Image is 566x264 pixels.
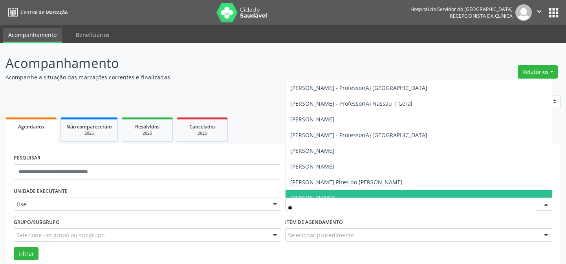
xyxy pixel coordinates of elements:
[128,130,167,136] div: 2025
[450,13,513,19] span: Recepcionista da clínica
[135,123,159,130] span: Resolvidos
[18,123,44,130] span: Agendados
[535,7,544,16] i: 
[16,231,104,239] span: Selecione um grupo ou subgrupo
[290,178,403,186] span: [PERSON_NAME] Pires do [PERSON_NAME]
[290,147,334,154] span: [PERSON_NAME]
[515,4,532,21] img: img
[5,73,394,81] p: Acompanhe a situação das marcações correntes e finalizadas
[285,216,343,228] label: Item de agendamento
[290,100,412,107] span: [PERSON_NAME] - Professor(A) Nassau | Geral
[14,216,60,228] label: Grupo/Subgrupo
[14,152,40,164] label: PESQUISAR
[547,6,561,20] button: apps
[410,6,513,13] div: Hospital do Servidor do [GEOGRAPHIC_DATA]
[3,28,62,43] a: Acompanhamento
[189,123,216,130] span: Cancelados
[70,28,115,42] a: Beneficiários
[518,65,558,79] button: Relatórios
[290,131,427,139] span: [PERSON_NAME] - Professor(A) [GEOGRAPHIC_DATA]
[14,247,38,260] button: Filtrar
[290,163,334,170] span: [PERSON_NAME]
[20,9,68,16] span: Central de Marcação
[532,4,547,21] button: 
[183,130,222,136] div: 2025
[5,6,68,19] a: Central de Marcação
[288,231,354,239] span: Selecionar procedimento
[290,115,334,123] span: [PERSON_NAME]
[16,200,265,208] span: Hse
[66,123,112,130] span: Não compareceram
[290,84,427,92] span: [PERSON_NAME] - Professor(A) [GEOGRAPHIC_DATA]
[5,53,394,73] p: Acompanhamento
[66,130,112,136] div: 2025
[290,194,334,202] span: [PERSON_NAME]
[14,185,68,198] label: UNIDADE EXECUTANTE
